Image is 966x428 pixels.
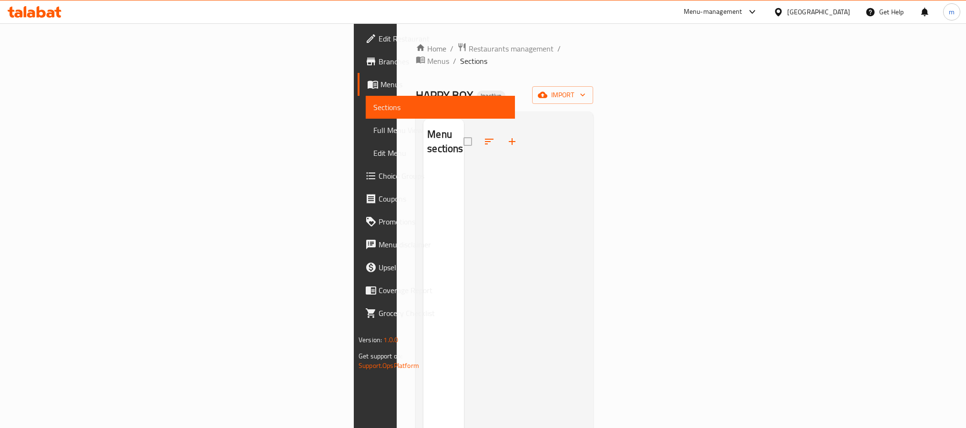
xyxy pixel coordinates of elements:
[423,164,464,172] nav: Menu sections
[379,239,507,250] span: Menu disclaimer
[684,6,742,18] div: Menu-management
[787,7,850,17] div: [GEOGRAPHIC_DATA]
[358,187,515,210] a: Coupons
[379,285,507,296] span: Coverage Report
[379,56,507,67] span: Branches
[557,43,561,54] li: /
[379,33,507,44] span: Edit Restaurant
[359,350,402,362] span: Get support on:
[358,256,515,279] a: Upsell
[358,233,515,256] a: Menu disclaimer
[366,119,515,142] a: Full Menu View
[540,89,586,101] span: import
[379,170,507,182] span: Choice Groups
[359,334,382,346] span: Version:
[379,307,507,319] span: Grocery Checklist
[949,7,955,17] span: m
[358,302,515,325] a: Grocery Checklist
[532,86,593,104] button: import
[383,334,398,346] span: 1.0.0
[373,102,507,113] span: Sections
[501,130,524,153] button: Add section
[379,262,507,273] span: Upsell
[379,216,507,227] span: Promotions
[358,73,515,96] a: Menus
[359,359,419,372] a: Support.OpsPlatform
[380,79,507,90] span: Menus
[358,279,515,302] a: Coverage Report
[379,193,507,204] span: Coupons
[366,96,515,119] a: Sections
[373,147,507,159] span: Edit Menu
[358,50,515,73] a: Branches
[358,27,515,50] a: Edit Restaurant
[358,210,515,233] a: Promotions
[373,124,507,136] span: Full Menu View
[366,142,515,164] a: Edit Menu
[358,164,515,187] a: Choice Groups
